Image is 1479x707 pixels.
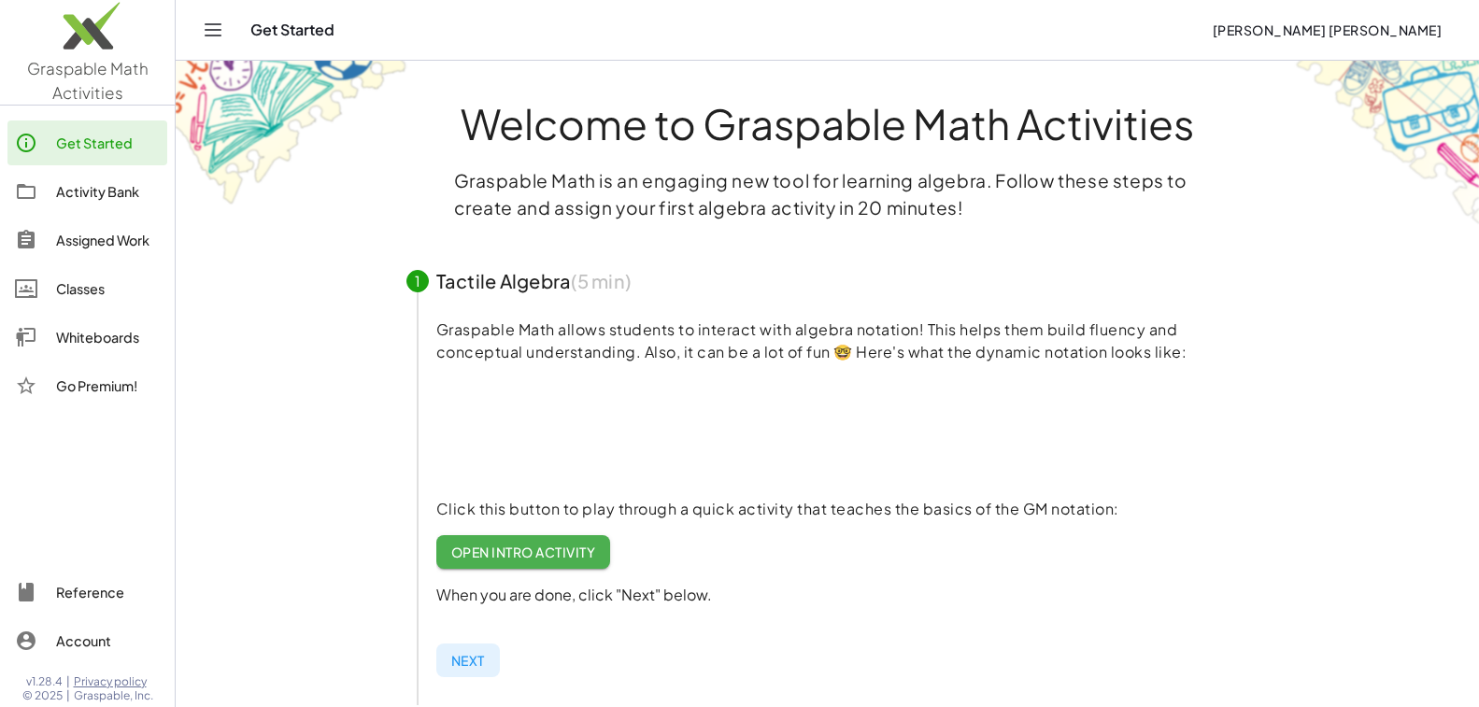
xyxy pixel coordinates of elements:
div: Get Started [56,132,160,154]
div: Account [56,629,160,652]
span: v1.28.4 [26,674,63,689]
div: Assigned Work [56,229,160,251]
a: Account [7,618,167,663]
div: Go Premium! [56,375,160,397]
span: Graspable, Inc. [74,688,153,703]
p: When you are done, click "Next" below. [436,584,1249,606]
div: Activity Bank [56,180,160,203]
span: © 2025 [22,688,63,703]
a: Activity Bank [7,169,167,214]
button: 1Tactile Algebra(5 min) [384,251,1272,311]
a: Assigned Work [7,218,167,262]
p: Click this button to play through a quick activity that teaches the basics of the GM notation: [436,498,1249,520]
video: What is this? This is dynamic math notation. Dynamic math notation plays a central role in how Gr... [436,360,717,500]
span: Next [451,652,485,669]
span: Open Intro Activity [451,544,596,560]
div: Whiteboards [56,326,160,348]
p: Graspable Math allows students to interact with algebra notation! This helps them build fluency a... [436,318,1249,363]
a: Whiteboards [7,315,167,360]
img: get-started-bg-ul-Ceg4j33I.png [176,59,409,207]
div: Reference [56,581,160,603]
a: Privacy policy [74,674,153,689]
span: | [66,688,70,703]
button: Next [436,643,500,677]
a: Classes [7,266,167,311]
button: Toggle navigation [198,15,228,45]
button: [PERSON_NAME] [PERSON_NAME] [1197,13,1457,47]
span: Graspable Math Activities [27,58,149,103]
div: 1 [406,270,429,292]
a: Open Intro Activity [436,535,611,569]
h1: Welcome to Graspable Math Activities [372,102,1284,145]
span: [PERSON_NAME] [PERSON_NAME] [1212,21,1442,38]
div: Classes [56,277,160,300]
span: | [66,674,70,689]
p: Graspable Math is an engaging new tool for learning algebra. Follow these steps to create and ass... [454,167,1202,221]
a: Reference [7,570,167,615]
a: Get Started [7,120,167,165]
